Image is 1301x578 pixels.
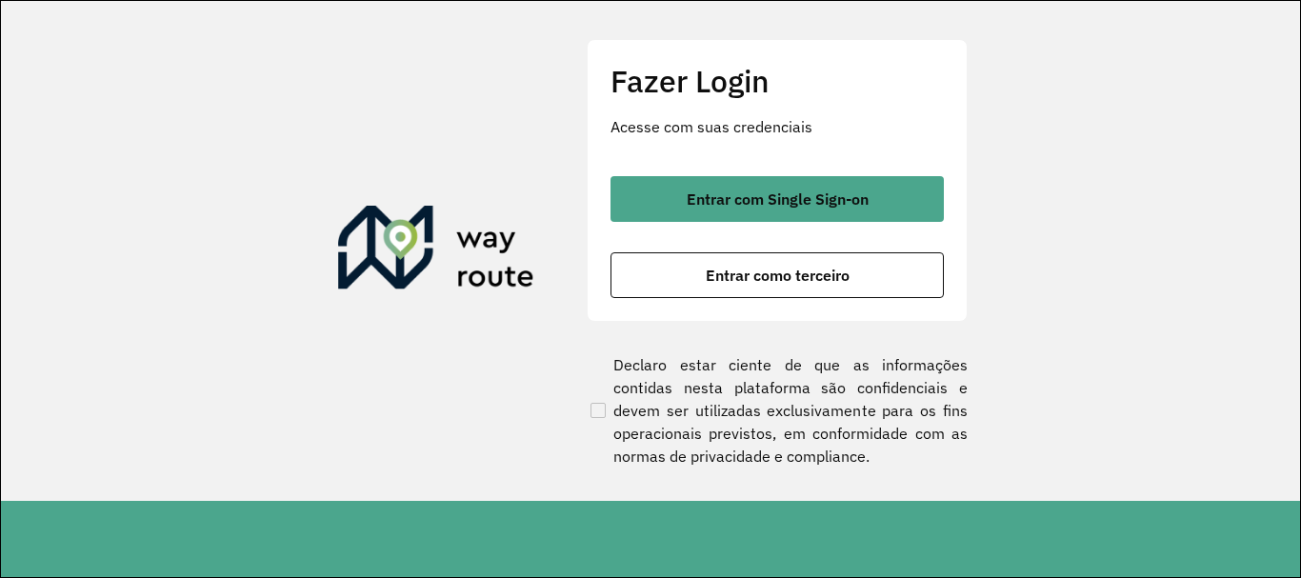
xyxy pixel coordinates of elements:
span: Entrar com Single Sign-on [687,191,869,207]
h2: Fazer Login [610,63,944,99]
span: Entrar como terceiro [706,268,850,283]
button: button [610,176,944,222]
label: Declaro estar ciente de que as informações contidas nesta plataforma são confidenciais e devem se... [587,353,968,468]
button: button [610,252,944,298]
img: Roteirizador AmbevTech [338,206,534,297]
p: Acesse com suas credenciais [610,115,944,138]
